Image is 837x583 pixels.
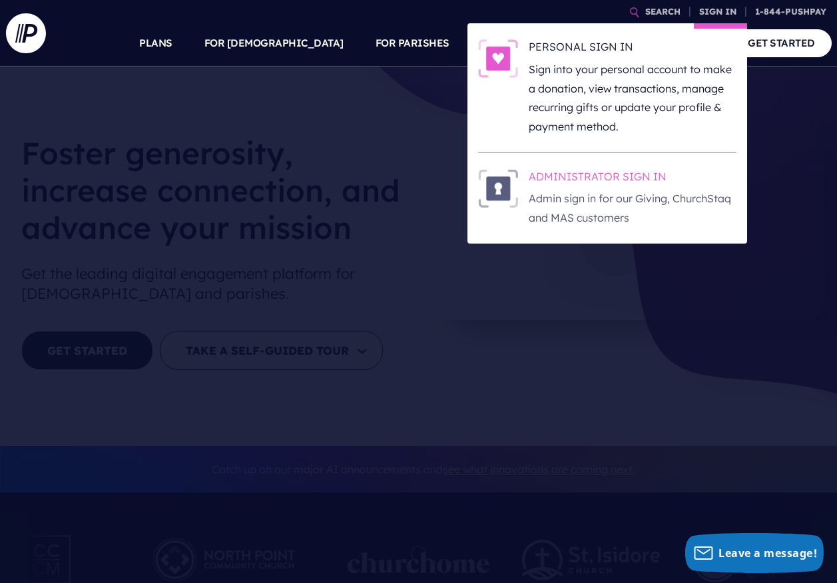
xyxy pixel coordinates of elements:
[478,169,518,208] img: ADMINISTRATOR SIGN IN - Illustration
[718,546,817,560] span: Leave a message!
[376,20,449,67] a: FOR PARISHES
[529,189,736,228] p: Admin sign in for our Giving, ChurchStaq and MAS customers
[139,20,172,67] a: PLANS
[572,20,619,67] a: EXPLORE
[481,20,541,67] a: SOLUTIONS
[478,39,736,136] a: PERSONAL SIGN IN - Illustration PERSONAL SIGN IN Sign into your personal account to make a donati...
[204,20,344,67] a: FOR [DEMOGRAPHIC_DATA]
[651,20,700,67] a: COMPANY
[529,39,736,59] h6: PERSONAL SIGN IN
[478,169,736,228] a: ADMINISTRATOR SIGN IN - Illustration ADMINISTRATOR SIGN IN Admin sign in for our Giving, ChurchSt...
[685,533,824,573] button: Leave a message!
[731,29,832,57] a: GET STARTED
[529,60,736,136] p: Sign into your personal account to make a donation, view transactions, manage recurring gifts or ...
[529,169,736,189] h6: ADMINISTRATOR SIGN IN
[478,39,518,78] img: PERSONAL SIGN IN - Illustration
